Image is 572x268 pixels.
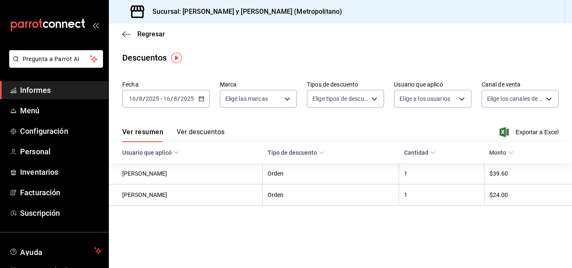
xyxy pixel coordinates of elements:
font: Configuración [20,127,68,135]
font: Inventarios [20,168,58,176]
font: $24.00 [490,192,508,199]
font: Tipo de descuento [268,150,317,156]
font: - [160,95,162,102]
font: [PERSON_NAME] [122,171,167,177]
font: Monto [489,150,506,156]
font: Canal de venta [482,81,521,88]
font: / [170,95,173,102]
font: 1 [404,192,407,199]
font: / [178,95,180,102]
font: Usuario que aplicó [394,81,443,88]
button: Pregunta a Parrot AI [9,50,103,68]
font: Elige los canales de venta [487,95,554,102]
span: Monto [489,149,514,156]
font: Marca [220,81,237,88]
font: Informes [20,86,51,94]
div: pestañas de navegación [122,128,224,142]
font: Elige tipos de descuento [312,95,376,102]
button: Exportar a Excel [501,127,559,137]
font: [PERSON_NAME] [122,192,167,199]
font: Descuentos [122,53,167,63]
font: Menú [20,106,40,115]
font: Cantidad [404,150,428,156]
span: Cantidad [404,149,436,156]
button: Regresar [122,30,165,38]
input: -- [139,95,143,102]
font: Ayuda [20,248,43,257]
font: Sucursal: [PERSON_NAME] y [PERSON_NAME] (Metropolitano) [152,8,342,15]
font: 1 [404,171,407,177]
font: Tipos de descuento [307,81,358,88]
font: $39.60 [490,171,508,177]
input: ---- [145,95,160,102]
font: Exportar a Excel [515,129,559,135]
button: abrir_cajón_menú [92,22,99,28]
font: Ver resumen [122,128,163,136]
font: / [136,95,139,102]
font: Orden [268,171,283,177]
font: Usuario que aplicó [122,150,172,156]
font: Ver descuentos [177,128,224,136]
font: Pregunta a Parrot AI [23,56,80,62]
font: Fecha [122,81,139,88]
font: Personal [20,147,51,156]
input: -- [129,95,136,102]
font: Orden [268,192,283,199]
input: -- [163,95,170,102]
img: Marcador de información sobre herramientas [171,53,182,63]
font: Suscripción [20,209,60,217]
span: Usuario que aplicó [122,149,179,156]
input: -- [173,95,178,102]
font: Elige las marcas [225,95,268,102]
font: Elige a los usuarios [399,95,450,102]
a: Pregunta a Parrot AI [6,61,103,69]
input: ---- [180,95,194,102]
span: Tipo de descuento [268,149,325,156]
font: Regresar [137,30,165,38]
font: / [143,95,145,102]
font: Facturación [20,188,60,197]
